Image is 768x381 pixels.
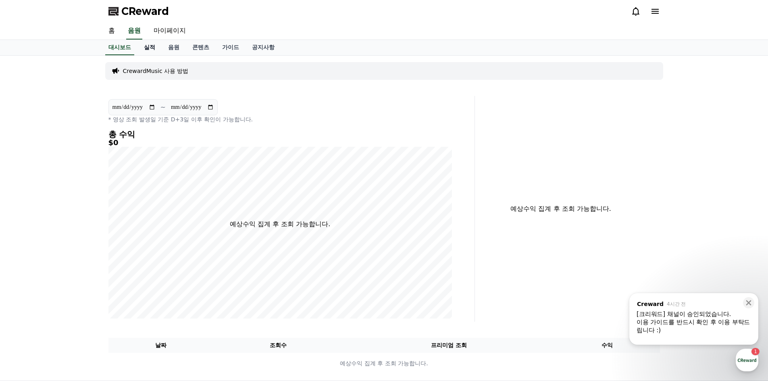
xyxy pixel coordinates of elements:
a: 실적 [137,40,162,55]
p: ~ [160,102,166,112]
a: 1대화 [53,256,104,276]
p: 예상수익 집계 후 조회 가능합니다. [230,219,330,229]
p: 예상수익 집계 후 조회 가능합니다. [109,359,660,368]
a: 음원 [162,40,186,55]
a: 홈 [2,256,53,276]
th: 프리미엄 조회 [343,338,555,353]
span: 1 [82,255,85,262]
a: CReward [108,5,169,18]
a: 대시보드 [105,40,134,55]
span: CReward [121,5,169,18]
h4: 총 수익 [108,130,452,139]
span: 홈 [25,268,30,274]
a: 가이드 [216,40,246,55]
h5: $0 [108,139,452,147]
p: 예상수익 집계 후 조회 가능합니다. [481,204,641,214]
a: 홈 [102,23,121,40]
a: CrewardMusic 사용 방법 [123,67,189,75]
a: 공지사항 [246,40,281,55]
th: 조회수 [213,338,343,353]
th: 수익 [555,338,660,353]
span: 설정 [125,268,134,274]
span: 대화 [74,268,83,275]
th: 날짜 [108,338,214,353]
a: 설정 [104,256,155,276]
a: 콘텐츠 [186,40,216,55]
p: * 영상 조회 발생일 기준 D+3일 이후 확인이 가능합니다. [108,115,452,123]
a: 마이페이지 [147,23,192,40]
a: 음원 [126,23,142,40]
